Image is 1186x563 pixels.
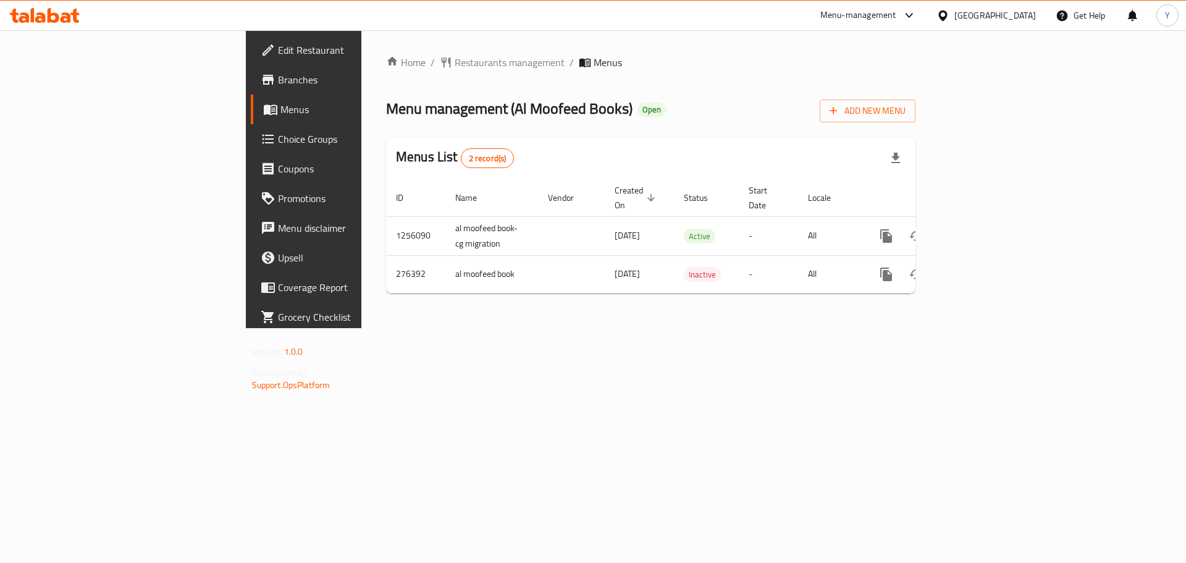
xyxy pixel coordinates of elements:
[749,183,783,213] span: Start Date
[278,72,434,87] span: Branches
[461,153,514,164] span: 2 record(s)
[881,143,911,173] div: Export file
[1165,9,1170,22] span: Y
[820,8,896,23] div: Menu-management
[396,190,419,205] span: ID
[278,132,434,146] span: Choice Groups
[445,216,538,255] td: al moofeed book-cg migration
[594,55,622,70] span: Menus
[278,280,434,295] span: Coverage Report
[739,216,798,255] td: -
[615,227,640,243] span: [DATE]
[440,55,565,70] a: Restaurants management
[251,273,444,302] a: Coverage Report
[739,255,798,293] td: -
[901,221,931,251] button: Change Status
[872,260,901,289] button: more
[615,266,640,282] span: [DATE]
[461,148,515,168] div: Total records count
[278,161,434,176] span: Coupons
[798,255,862,293] td: All
[455,55,565,70] span: Restaurants management
[278,43,434,57] span: Edit Restaurant
[252,377,330,393] a: Support.OpsPlatform
[251,184,444,213] a: Promotions
[386,95,633,122] span: Menu management ( Al Moofeed Books )
[251,302,444,332] a: Grocery Checklist
[278,221,434,235] span: Menu disclaimer
[251,124,444,154] a: Choice Groups
[808,190,847,205] span: Locale
[386,179,1000,294] table: enhanced table
[445,255,538,293] td: al moofeed book
[570,55,574,70] li: /
[396,148,514,168] h2: Menus List
[252,344,282,360] span: Version:
[284,344,303,360] span: 1.0.0
[862,179,1000,217] th: Actions
[278,191,434,206] span: Promotions
[548,190,590,205] span: Vendor
[615,183,659,213] span: Created On
[637,103,666,117] div: Open
[278,310,434,324] span: Grocery Checklist
[684,190,724,205] span: Status
[637,104,666,115] span: Open
[830,103,906,119] span: Add New Menu
[798,216,862,255] td: All
[872,221,901,251] button: more
[251,65,444,95] a: Branches
[684,229,715,243] span: Active
[684,268,721,282] span: Inactive
[252,365,309,381] span: Get support on:
[901,260,931,289] button: Change Status
[954,9,1036,22] div: [GEOGRAPHIC_DATA]
[251,243,444,273] a: Upsell
[386,55,915,70] nav: breadcrumb
[251,154,444,184] a: Coupons
[278,250,434,265] span: Upsell
[251,95,444,124] a: Menus
[455,190,493,205] span: Name
[280,102,434,117] span: Menus
[820,99,915,122] button: Add New Menu
[251,213,444,243] a: Menu disclaimer
[251,35,444,65] a: Edit Restaurant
